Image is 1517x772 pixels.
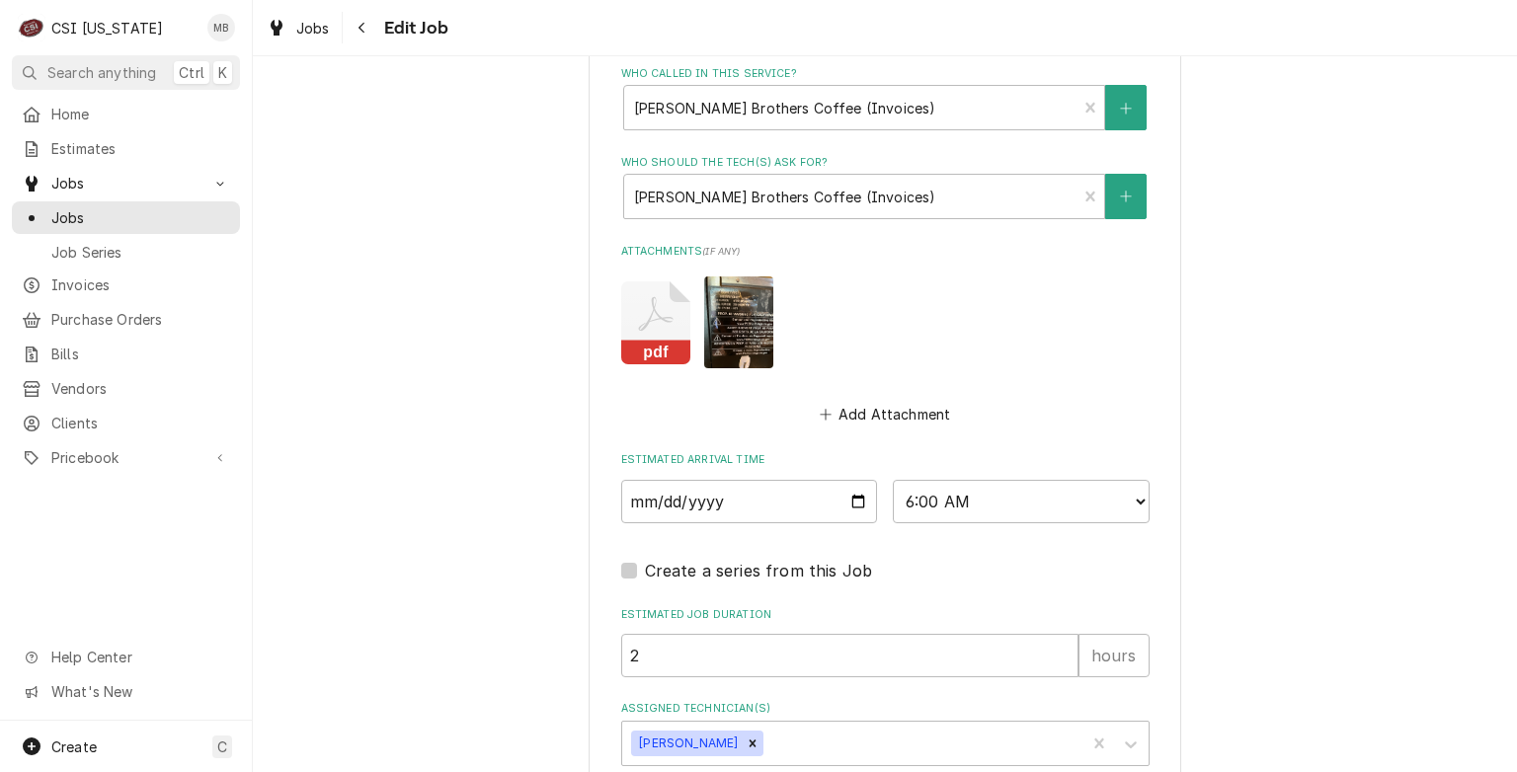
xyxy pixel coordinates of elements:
[12,167,240,199] a: Go to Jobs
[51,681,228,702] span: What's New
[51,242,230,263] span: Job Series
[218,62,227,83] span: K
[18,14,45,41] div: C
[51,647,228,667] span: Help Center
[1078,634,1150,677] div: hours
[621,607,1150,677] div: Estimated Job Duration
[12,98,240,130] a: Home
[1105,85,1147,130] button: Create New Contact
[51,309,230,330] span: Purchase Orders
[217,736,227,757] span: C
[621,244,1150,260] label: Attachments
[12,201,240,234] a: Jobs
[296,18,330,39] span: Jobs
[347,12,378,43] button: Navigate back
[47,62,156,83] span: Search anything
[12,269,240,301] a: Invoices
[621,155,1150,171] label: Who should the tech(s) ask for?
[816,401,954,428] button: Add Attachment
[51,173,200,193] span: Jobs
[621,276,690,368] button: pdf
[259,12,338,44] a: Jobs
[1120,102,1132,116] svg: Create New Contact
[51,447,200,468] span: Pricebook
[51,18,163,39] div: CSI [US_STATE]
[621,66,1150,130] div: Who called in this service?
[207,14,235,41] div: MB
[704,276,773,368] img: jCY48lGATEaITV84Npjs
[378,15,448,41] span: Edit Job
[179,62,204,83] span: Ctrl
[51,207,230,228] span: Jobs
[51,738,97,755] span: Create
[18,14,45,41] div: CSI Kentucky's Avatar
[12,407,240,439] a: Clients
[12,641,240,673] a: Go to Help Center
[621,480,878,523] input: Date
[1105,174,1147,219] button: Create New Contact
[51,344,230,364] span: Bills
[12,55,240,90] button: Search anythingCtrlK
[51,413,230,433] span: Clients
[702,246,740,257] span: ( if any )
[621,701,1150,717] label: Assigned Technician(s)
[51,104,230,124] span: Home
[12,338,240,370] a: Bills
[621,155,1150,219] div: Who should the tech(s) ask for?
[12,303,240,336] a: Purchase Orders
[621,607,1150,623] label: Estimated Job Duration
[621,452,1150,522] div: Estimated Arrival Time
[207,14,235,41] div: Matt Brewington's Avatar
[621,452,1150,468] label: Estimated Arrival Time
[621,701,1150,765] div: Assigned Technician(s)
[742,731,763,756] div: Remove Matt Brewington
[12,372,240,405] a: Vendors
[621,244,1150,428] div: Attachments
[631,731,742,756] div: [PERSON_NAME]
[12,236,240,269] a: Job Series
[1120,190,1132,203] svg: Create New Contact
[645,559,873,582] label: Create a series from this Job
[12,675,240,708] a: Go to What's New
[51,138,230,159] span: Estimates
[51,274,230,295] span: Invoices
[12,441,240,474] a: Go to Pricebook
[51,378,230,399] span: Vendors
[621,66,1150,82] label: Who called in this service?
[893,480,1150,523] select: Time Select
[12,132,240,165] a: Estimates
